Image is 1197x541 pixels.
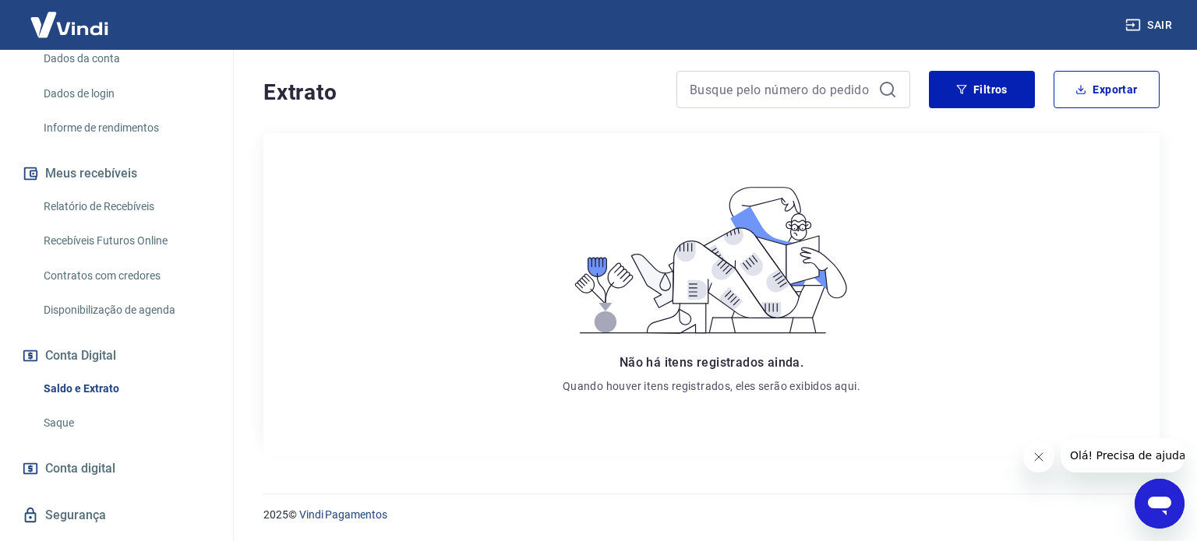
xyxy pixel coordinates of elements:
a: Vindi Pagamentos [299,508,387,521]
a: Contratos com credores [37,260,214,292]
iframe: Mensagem da empresa [1061,438,1185,472]
iframe: Fechar mensagem [1023,441,1054,472]
button: Meus recebíveis [19,156,214,191]
a: Dados da conta [37,43,214,75]
h4: Extrato [263,77,658,108]
button: Conta Digital [19,339,214,373]
img: Vindi [19,1,120,48]
a: Recebíveis Futuros Online [37,225,214,257]
span: Não há itens registrados ainda. [620,355,803,370]
a: Segurança [19,498,214,532]
p: 2025 © [263,507,1160,523]
button: Sair [1122,11,1178,40]
a: Saldo e Extrato [37,373,214,405]
iframe: Botão para abrir a janela de mensagens [1135,479,1185,529]
span: Conta digital [45,458,115,480]
p: Quando houver itens registrados, eles serão exibidos aqui. [563,378,860,394]
a: Conta digital [19,451,214,486]
input: Busque pelo número do pedido [690,78,872,101]
a: Dados de login [37,78,214,110]
span: Olá! Precisa de ajuda? [9,11,131,23]
button: Filtros [929,71,1035,108]
a: Relatório de Recebíveis [37,191,214,223]
a: Disponibilização de agenda [37,294,214,326]
a: Saque [37,407,214,439]
button: Exportar [1054,71,1160,108]
a: Informe de rendimentos [37,112,214,144]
